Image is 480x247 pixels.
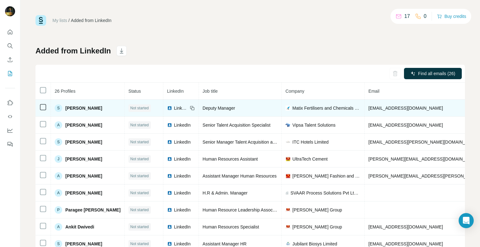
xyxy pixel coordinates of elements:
span: [EMAIL_ADDRESS][DOMAIN_NAME] [368,224,443,229]
span: Status [128,89,141,94]
span: [PERSON_NAME] [65,156,102,162]
h1: Added from LinkedIn [35,46,111,56]
div: Open Intercom Messenger [459,213,474,228]
span: Paragee [PERSON_NAME] [65,207,121,213]
span: SVAAR Process Solutions Pvt Ltd, [GEOGRAPHIC_DATA] [291,190,361,196]
img: LinkedIn logo [167,207,172,212]
button: Enrich CSV [5,54,15,65]
p: 0 [424,13,427,20]
span: LinkedIn [174,105,188,111]
span: 26 Profiles [55,89,75,94]
span: Not started [130,224,149,230]
span: [PERSON_NAME] [65,122,102,128]
span: [PERSON_NAME][EMAIL_ADDRESS][DOMAIN_NAME] [368,156,479,162]
span: Ankit Dwivedi [65,224,94,230]
span: Not started [130,207,149,213]
li: / [68,17,70,24]
a: My lists [52,18,67,23]
img: LinkedIn logo [167,123,172,128]
span: [PERSON_NAME] Fashion and Retail Ltd. [292,173,361,179]
span: Human Resource Leadership Associate [203,207,280,212]
span: Human Resources Assistant [203,156,258,162]
span: Assistant Manager Human Resources [203,173,277,178]
div: A [55,121,62,129]
span: Vipsa Talent Solutions [292,122,335,128]
img: company-logo [286,242,291,245]
img: LinkedIn logo [167,241,172,246]
span: Human Resources Specialist [203,224,259,229]
button: My lists [5,68,15,79]
span: [PERSON_NAME] [65,139,102,145]
img: Surfe Logo [35,15,46,26]
span: LinkedIn [174,207,191,213]
span: Company [286,89,304,94]
span: [PERSON_NAME] Group [292,224,342,230]
button: Quick start [5,26,15,38]
span: H.R & Admin. Manager [203,190,248,195]
span: Senior Talent Acquisition Specialist [203,123,270,128]
span: Job title [203,89,218,94]
img: company-logo [286,106,291,111]
span: Not started [130,173,149,179]
img: company-logo [286,225,291,228]
img: Avatar [5,6,15,16]
span: LinkedIn [174,241,191,247]
span: Not started [130,122,149,128]
span: [EMAIL_ADDRESS][PERSON_NAME][DOMAIN_NAME] [368,140,479,145]
span: [EMAIL_ADDRESS][DOMAIN_NAME] [368,241,443,246]
span: Matix Fertilisers and Chemicals Limited [292,105,361,111]
img: company-logo [286,208,291,211]
div: A [55,172,62,180]
img: LinkedIn logo [167,173,172,178]
img: company-logo [286,123,291,128]
span: Email [368,89,379,94]
span: LinkedIn [174,190,191,196]
span: [PERSON_NAME] [65,105,102,111]
button: Use Surfe on LinkedIn [5,97,15,108]
button: Feedback [5,139,15,150]
span: [EMAIL_ADDRESS][DOMAIN_NAME] [368,106,443,111]
span: [PERSON_NAME] Group [292,207,342,213]
span: Senior Manager Talent Acquisition and Development [203,140,305,145]
button: Dashboard [5,125,15,136]
button: Buy credits [437,12,466,21]
div: Added from LinkedIn [71,17,112,24]
span: Not started [130,156,149,162]
span: LinkedIn [167,89,184,94]
img: company-logo [286,140,291,145]
button: Find all emails (26) [404,68,462,79]
span: LinkedIn [174,173,191,179]
img: LinkedIn logo [167,224,172,229]
div: A [55,223,62,231]
span: LinkedIn [174,122,191,128]
span: [PERSON_NAME] [65,190,102,196]
div: S [55,104,62,112]
span: Jubilant Biosys Limited [292,241,337,247]
span: Find all emails (26) [418,70,455,77]
img: LinkedIn logo [167,190,172,195]
span: LinkedIn [174,224,191,230]
button: Search [5,40,15,52]
span: Deputy Manager [203,106,235,111]
img: LinkedIn logo [167,156,172,162]
span: [EMAIL_ADDRESS][DOMAIN_NAME] [368,123,443,128]
span: ITC Hotels Limited [292,139,329,145]
div: S [55,138,62,146]
img: LinkedIn logo [167,106,172,111]
button: Use Surfe API [5,111,15,122]
span: Assistant Manager HR [203,241,247,246]
span: LinkedIn [174,139,191,145]
div: P [55,206,62,214]
img: LinkedIn logo [167,140,172,145]
span: Not started [130,105,149,111]
span: Not started [130,241,149,247]
span: LinkedIn [174,156,191,162]
span: [PERSON_NAME] [65,173,102,179]
span: Not started [130,139,149,145]
p: 17 [404,13,410,20]
img: company-logo [286,173,291,178]
div: J [55,155,62,163]
span: [PERSON_NAME] [65,241,102,247]
span: UltraTech Cement [292,156,328,162]
span: Not started [130,190,149,196]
